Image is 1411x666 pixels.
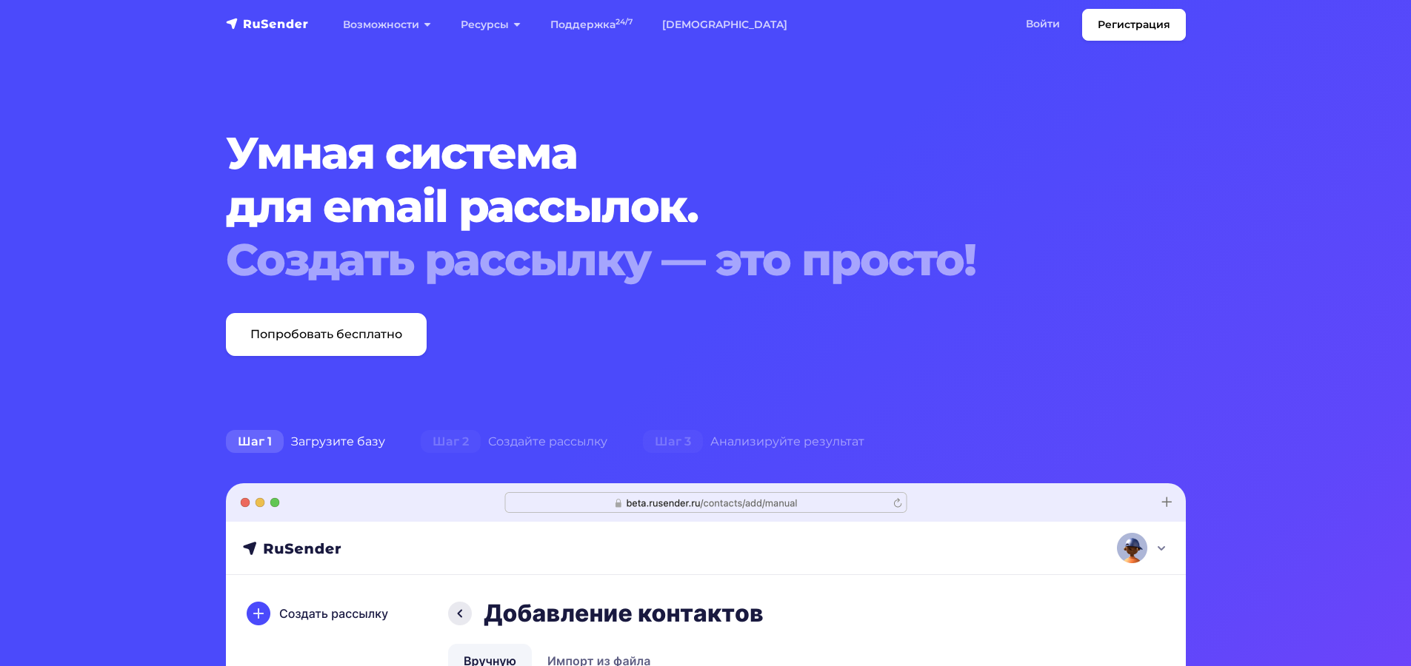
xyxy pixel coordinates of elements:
[226,313,427,356] a: Попробовать бесплатно
[625,427,882,457] div: Анализируйте результат
[536,10,647,40] a: Поддержка24/7
[226,127,1104,286] h1: Умная система для email рассылок.
[1082,9,1186,41] a: Регистрация
[208,427,403,457] div: Загрузите базу
[421,430,481,454] span: Шаг 2
[616,17,633,27] sup: 24/7
[226,16,309,31] img: RuSender
[1011,9,1075,39] a: Войти
[643,430,703,454] span: Шаг 3
[403,427,625,457] div: Создайте рассылку
[226,430,284,454] span: Шаг 1
[647,10,802,40] a: [DEMOGRAPHIC_DATA]
[226,233,1104,286] div: Создать рассылку — это просто!
[446,10,536,40] a: Ресурсы
[328,10,446,40] a: Возможности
